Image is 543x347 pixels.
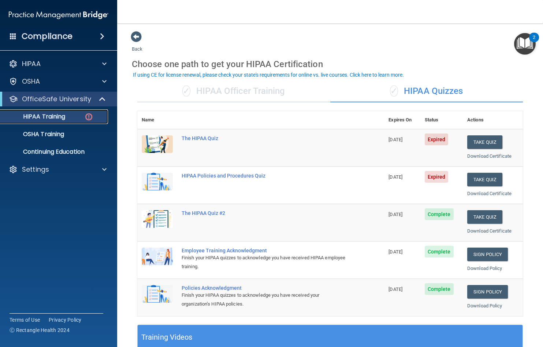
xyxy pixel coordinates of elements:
[9,8,108,22] img: PMB logo
[425,134,449,145] span: Expired
[10,326,70,334] span: Ⓒ Rectangle Health 2024
[467,285,508,299] a: Sign Policy
[467,191,512,196] a: Download Certificate
[182,248,347,253] div: Employee Training Acknowledgment
[388,212,402,217] span: [DATE]
[467,266,502,271] a: Download Policy
[182,85,190,96] span: ✓
[141,331,193,344] h5: Training Videos
[467,135,502,149] button: Take Quiz
[388,286,402,292] span: [DATE]
[388,137,402,142] span: [DATE]
[467,173,502,186] button: Take Quiz
[533,37,535,47] div: 2
[22,31,72,41] h4: Compliance
[182,285,347,291] div: Policies Acknowledgment
[182,210,347,216] div: The HIPAA Quiz #2
[137,80,330,102] div: HIPAA Officer Training
[182,253,347,271] div: Finish your HIPAA quizzes to acknowledge you have received HIPAA employee training.
[388,249,402,255] span: [DATE]
[425,283,454,295] span: Complete
[467,248,508,261] a: Sign Policy
[182,173,347,179] div: HIPAA Policies and Procedures Quiz
[9,77,107,86] a: OSHA
[182,135,347,141] div: The HIPAA Quiz
[182,291,347,308] div: Finish your HIPAA quizzes to acknowledge you have received your organization’s HIPAA policies.
[420,111,463,129] th: Status
[5,113,65,120] p: HIPAA Training
[10,316,40,324] a: Terms of Use
[425,246,454,257] span: Complete
[132,37,142,52] a: Back
[22,95,91,103] p: OfficeSafe University
[49,316,82,324] a: Privacy Policy
[137,111,177,129] th: Name
[9,165,107,174] a: Settings
[467,303,502,308] a: Download Policy
[330,80,523,102] div: HIPAA Quizzes
[467,210,502,224] button: Take Quiz
[463,111,523,129] th: Actions
[5,131,64,138] p: OSHA Training
[22,165,49,174] p: Settings
[467,153,512,159] a: Download Certificate
[425,208,454,220] span: Complete
[133,72,404,77] div: If using CE for license renewal, please check your state's requirements for online vs. live cours...
[384,111,420,129] th: Expires On
[22,59,41,68] p: HIPAA
[22,77,40,86] p: OSHA
[5,148,105,156] p: Continuing Education
[132,54,528,75] div: Choose one path to get your HIPAA Certification
[9,95,106,103] a: OfficeSafe University
[9,59,107,68] a: HIPAA
[388,174,402,180] span: [DATE]
[132,71,405,78] button: If using CE for license renewal, please check your state's requirements for online vs. live cours...
[390,85,398,96] span: ✓
[425,171,449,183] span: Expired
[84,112,93,121] img: danger-circle.6113f641.png
[467,228,512,234] a: Download Certificate
[514,33,536,55] button: Open Resource Center, 2 new notifications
